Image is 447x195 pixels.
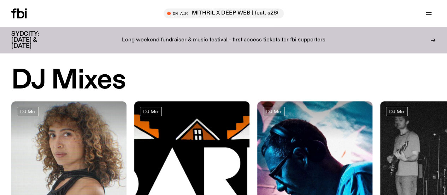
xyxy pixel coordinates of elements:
p: Long weekend fundraiser & music festival - first access tickets for fbi supporters [122,37,325,44]
a: DJ Mix [386,107,408,116]
h3: SYDCITY: [DATE] & [DATE] [11,31,57,49]
h2: DJ Mixes [11,67,125,94]
button: On AirMITHRIL X DEEP WEB | feat. s280f, Litvrgy & Shapednoise [PT. 2] [164,8,284,18]
span: DJ Mix [389,109,405,114]
a: DJ Mix [140,107,162,116]
span: DJ Mix [266,109,282,114]
span: DJ Mix [143,109,159,114]
span: DJ Mix [20,109,36,114]
a: DJ Mix [17,107,39,116]
a: DJ Mix [263,107,285,116]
